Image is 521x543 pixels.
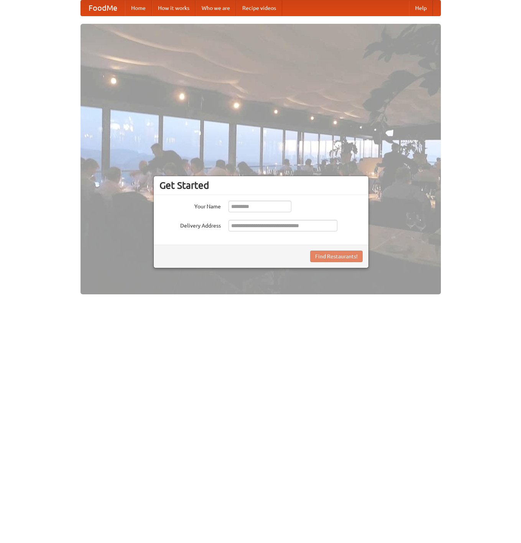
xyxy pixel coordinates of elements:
[81,0,125,16] a: FoodMe
[125,0,152,16] a: Home
[159,201,221,210] label: Your Name
[310,251,363,262] button: Find Restaurants!
[159,220,221,229] label: Delivery Address
[196,0,236,16] a: Who we are
[159,180,363,191] h3: Get Started
[409,0,433,16] a: Help
[236,0,282,16] a: Recipe videos
[152,0,196,16] a: How it works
